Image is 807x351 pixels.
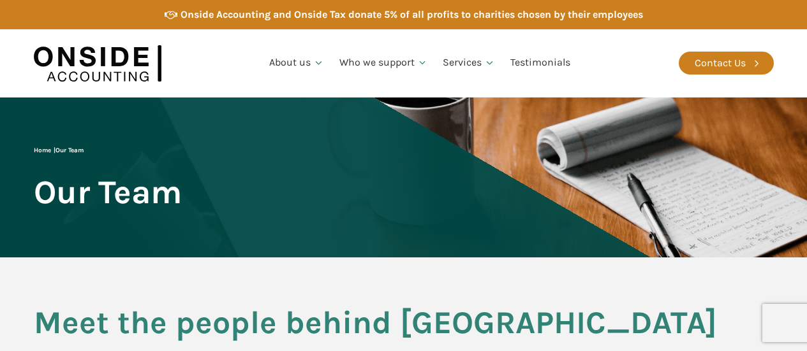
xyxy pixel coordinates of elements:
[332,41,436,85] a: Who we support
[56,147,84,154] span: Our Team
[679,52,774,75] a: Contact Us
[34,39,161,88] img: Onside Accounting
[435,41,503,85] a: Services
[503,41,578,85] a: Testimonials
[34,175,182,210] span: Our Team
[34,147,51,154] a: Home
[695,55,746,71] div: Contact Us
[262,41,332,85] a: About us
[181,6,643,23] div: Onside Accounting and Onside Tax donate 5% of all profits to charities chosen by their employees
[34,147,84,154] span: |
